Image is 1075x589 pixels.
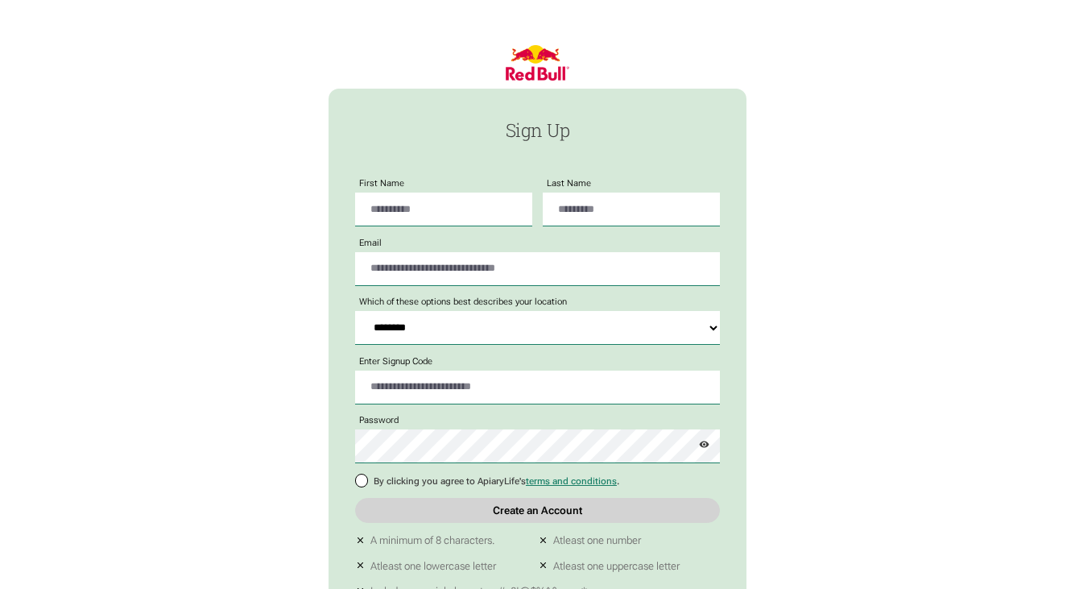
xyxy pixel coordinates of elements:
[526,475,617,487] a: terms and conditions
[355,357,437,367] label: Enter Signup Code
[355,239,387,248] label: Email
[374,475,619,487] span: By clicking you agree to ApiaryLife's .
[538,531,721,550] li: Atleast one number
[355,416,403,425] label: Password
[355,531,538,550] li: A minimum of 8 characters.
[355,557,538,575] li: Atleast one lowercase letter
[355,498,721,523] a: Create an Account
[355,297,572,307] p: Which of these options best describes your location
[355,120,721,140] h1: Sign Up
[355,179,409,189] label: First Name
[538,557,721,575] li: Atleast one uppercase letter
[543,179,596,189] label: Last Name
